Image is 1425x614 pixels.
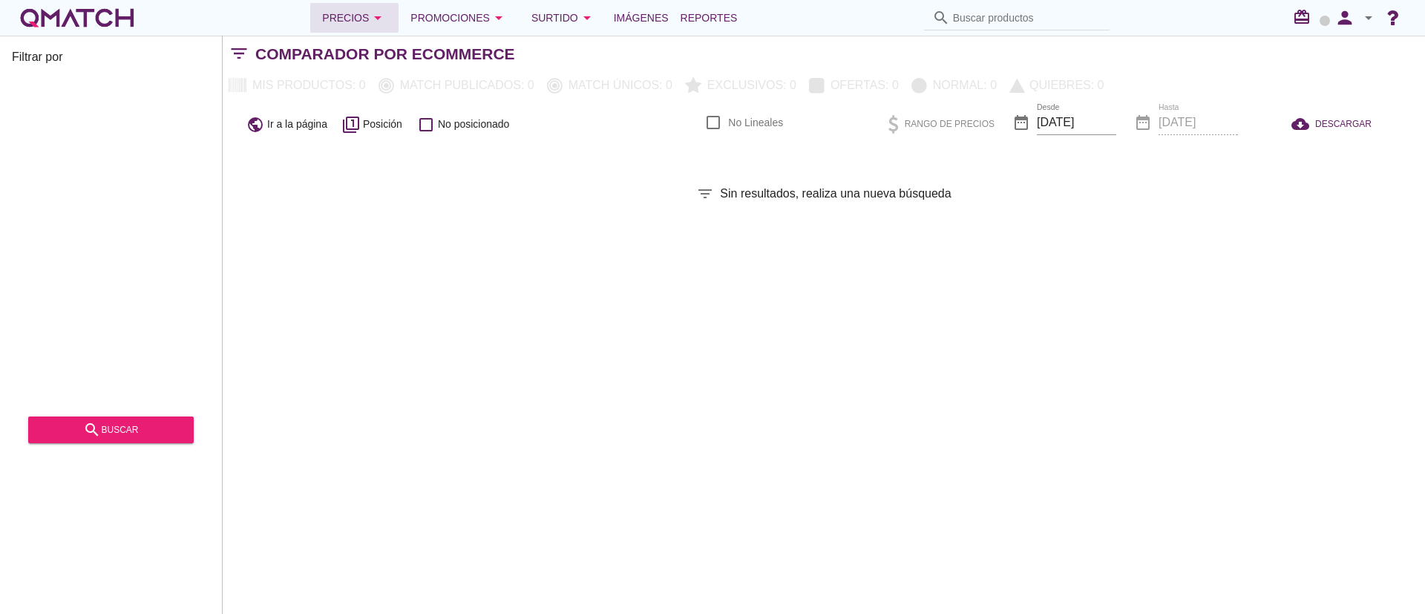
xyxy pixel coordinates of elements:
a: Imágenes [608,3,675,33]
i: search [83,421,101,439]
i: filter_1 [342,116,360,134]
label: No Lineales [728,115,783,130]
i: person [1330,7,1360,28]
i: search [932,9,950,27]
h3: Filtrar por [12,48,210,72]
i: arrow_drop_down [490,9,508,27]
i: arrow_drop_down [1360,9,1377,27]
div: buscar [40,421,182,439]
i: public [246,116,264,134]
div: Precios [322,9,387,27]
a: Reportes [675,3,744,33]
i: check_box_outline_blank [417,116,435,134]
i: filter_list [223,53,255,54]
h2: Comparador por eCommerce [255,42,515,66]
button: buscar [28,417,194,443]
button: Surtido [520,3,608,33]
span: Reportes [681,9,738,27]
span: No posicionado [438,117,510,132]
i: filter_list [696,185,714,203]
input: Desde [1037,111,1116,134]
i: redeem [1293,8,1317,26]
input: Buscar productos [953,6,1101,30]
span: Sin resultados, realiza una nueva búsqueda [720,185,951,203]
a: white-qmatch-logo [18,3,137,33]
span: Imágenes [614,9,669,27]
i: arrow_drop_down [369,9,387,27]
button: Promociones [399,3,520,33]
button: Precios [310,3,399,33]
button: DESCARGAR [1280,111,1383,137]
span: Ir a la página [267,117,327,132]
div: Surtido [531,9,596,27]
i: date_range [1012,114,1030,131]
i: arrow_drop_down [578,9,596,27]
span: DESCARGAR [1315,117,1372,131]
span: Posición [363,117,402,132]
i: cloud_download [1291,115,1315,133]
div: Promociones [410,9,508,27]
